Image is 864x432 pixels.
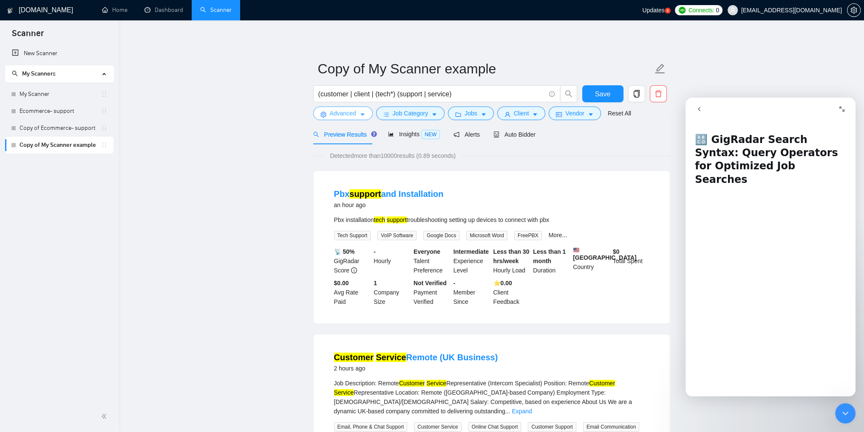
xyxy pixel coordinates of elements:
[351,267,357,273] span: info-circle
[847,3,861,17] button: setting
[730,7,736,13] span: user
[383,111,389,118] span: bars
[573,247,579,253] img: 🇺🇸
[528,422,576,432] span: Customer Support
[101,412,110,421] span: double-left
[571,247,611,275] div: Country
[412,247,452,275] div: Talent Preference
[492,247,532,275] div: Hourly Load
[453,248,489,255] b: Intermediate
[453,131,480,138] span: Alerts
[372,247,412,275] div: Hourly
[455,111,461,118] span: folder
[533,248,566,264] b: Less than 1 month
[421,130,440,139] span: NEW
[320,111,326,118] span: setting
[549,91,555,97] span: info-circle
[686,98,856,396] iframe: Intercom live chat
[20,137,101,154] a: Copy of My Scanner example
[561,90,577,98] span: search
[12,70,18,76] span: search
[376,107,445,120] button: barsJob Categorycaret-down
[512,408,532,415] a: Expand
[7,4,13,17] img: logo
[654,63,666,74] span: edit
[679,7,686,14] img: upwork-logo.png
[650,85,667,102] button: delete
[642,7,664,14] span: Updates
[388,131,394,137] span: area-chart
[5,45,113,62] li: New Scanner
[334,189,444,199] a: Pbxsupportand Installation
[453,132,459,137] span: notification
[374,216,385,223] mark: tech
[589,380,615,387] mark: Customer
[334,353,498,362] a: Customer ServiceRemote (UK Business)
[431,111,437,118] span: caret-down
[588,111,594,118] span: caret-down
[334,389,354,396] mark: Service
[665,8,671,14] a: 5
[560,85,577,102] button: search
[835,403,856,424] iframe: Intercom live chat
[332,278,372,306] div: Avg Rate Paid
[452,247,492,275] div: Experience Level
[334,363,498,373] div: 2 hours ago
[504,111,510,118] span: user
[452,278,492,306] div: Member Since
[393,109,428,118] span: Job Category
[628,85,645,102] button: copy
[5,103,113,120] li: Ecommerce- support
[493,248,530,264] b: Less than 30 hrs/week
[5,86,113,103] li: My Scanner
[20,86,101,103] a: My Scanner
[414,280,447,286] b: Not Verified
[377,231,416,240] span: VoIP Software
[453,280,456,286] b: -
[374,280,377,286] b: 1
[372,278,412,306] div: Company Size
[102,6,127,14] a: homeHome
[493,131,535,138] span: Auto Bidder
[5,137,113,154] li: Copy of My Scanner example
[12,45,107,62] a: New Scanner
[334,215,649,224] div: Pbx installation troubleshooting setting up devices to connect with pbx
[514,231,542,240] span: FreePBX
[330,109,356,118] span: Advanced
[613,248,620,255] b: $ 0
[144,6,183,14] a: dashboardDashboard
[531,247,571,275] div: Duration
[505,408,510,415] span: ...
[334,379,649,416] div: Job Description: Remote Representative (Intercom Specialist) Position: Remote Representative Loca...
[349,189,381,199] mark: support
[716,6,719,15] span: 0
[556,111,562,118] span: idcard
[101,108,108,115] span: holder
[493,132,499,137] span: robot
[334,231,371,240] span: Tech Support
[318,89,545,99] input: Search Freelance Jobs...
[583,422,640,432] span: Email Communication
[334,353,374,362] mark: Customer
[20,120,101,137] a: Copy of Ecommerce- support
[492,278,532,306] div: Client Feedback
[200,6,232,14] a: searchScanner
[20,103,101,120] a: Ecommerce- support
[334,248,355,255] b: 📡 50%
[611,247,651,275] div: Total Spent
[324,151,462,160] span: Detected more than 10000 results (0.89 seconds)
[318,58,653,79] input: Scanner name...
[360,111,365,118] span: caret-down
[334,422,408,432] span: Email, Phone & Chat Support
[387,216,407,223] mark: support
[414,248,440,255] b: Everyone
[481,111,487,118] span: caret-down
[388,131,440,137] span: Insights
[532,111,538,118] span: caret-down
[466,231,507,240] span: Microsoft Word
[595,89,610,99] span: Save
[650,90,666,98] span: delete
[370,130,378,138] div: Tooltip anchor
